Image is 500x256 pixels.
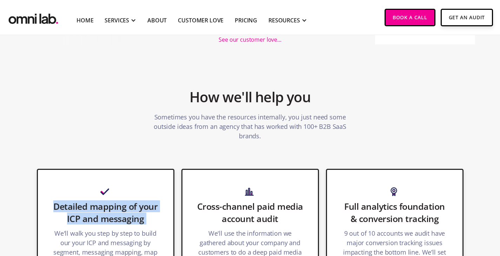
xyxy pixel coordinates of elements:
[101,85,399,109] h2: How we'll help you
[196,200,304,224] h3: Cross-channel paid media account audit
[145,109,355,144] p: Sometimes you have the resources internally, you just need some outside ideas from an agency that...
[178,16,224,25] a: Customer Love
[441,9,493,26] a: Get An Audit
[52,200,159,224] h3: Detailed mapping of your ICP and messaging
[385,9,435,26] a: Book a Call
[219,28,281,44] a: See our customer love...
[7,9,60,26] img: Omni Lab: B2B SaaS Demand Generation Agency
[147,16,167,25] a: About
[219,35,281,44] div: See our customer love...
[105,16,129,25] div: SERVICES
[341,200,448,224] h3: Full analytics foundation & conversion tracking
[374,175,500,256] iframe: Chat Widget
[76,16,93,25] a: Home
[268,16,300,25] div: RESOURCES
[235,16,257,25] a: Pricing
[7,9,60,26] a: home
